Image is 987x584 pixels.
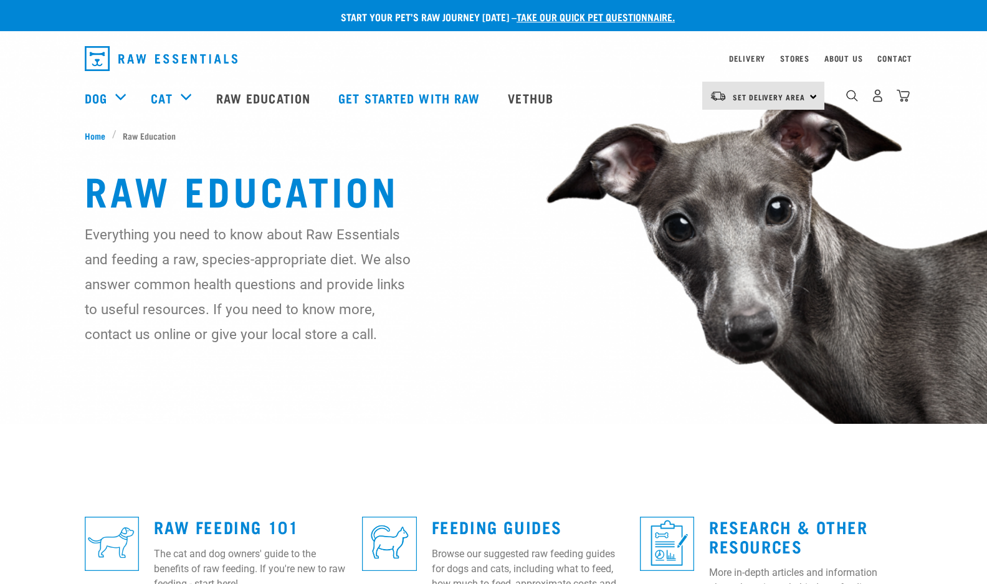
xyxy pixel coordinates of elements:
img: re-icons-dog3-sq-blue.png [85,517,139,571]
h1: Raw Education [85,167,902,212]
a: Stores [780,56,809,60]
a: take our quick pet questionnaire. [517,14,675,19]
img: Raw Essentials Logo [85,46,237,71]
a: Dog [85,89,107,107]
span: Set Delivery Area [733,95,805,99]
p: Everything you need to know about Raw Essentials and feeding a raw, species-appropriate diet. We ... [85,222,412,347]
nav: dropdown navigation [75,41,912,76]
img: van-moving.png [710,90,727,102]
a: Raw Feeding 101 [154,522,298,531]
img: user.png [871,89,884,102]
a: Cat [151,89,172,107]
a: Raw Education [204,73,326,123]
nav: breadcrumbs [85,129,902,142]
a: Research & Other Resources [709,522,868,550]
img: home-icon@2x.png [897,89,910,102]
img: re-icons-healthcheck1-sq-blue.png [640,517,694,571]
a: Contact [877,56,912,60]
img: home-icon-1@2x.png [846,90,858,102]
a: Home [85,129,112,142]
span: Home [85,129,105,142]
a: Feeding Guides [432,522,562,531]
a: Get started with Raw [326,73,495,123]
a: Delivery [729,56,765,60]
img: re-icons-cat2-sq-blue.png [362,517,416,571]
a: About Us [824,56,862,60]
a: Vethub [495,73,569,123]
